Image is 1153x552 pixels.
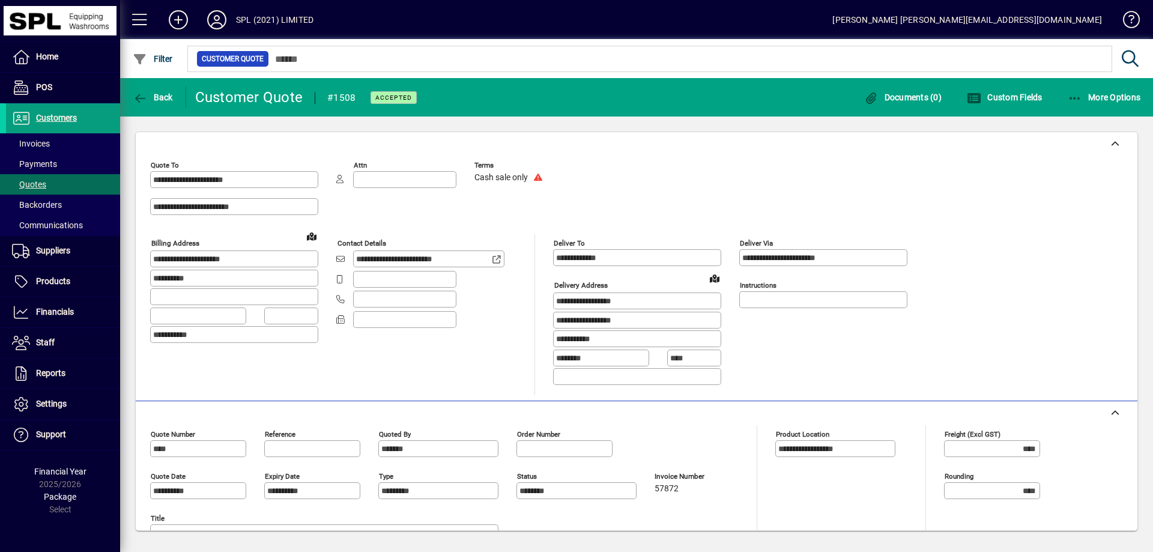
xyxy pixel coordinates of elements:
div: [PERSON_NAME] [PERSON_NAME][EMAIL_ADDRESS][DOMAIN_NAME] [832,10,1102,29]
span: Products [36,276,70,286]
span: Invoices [12,139,50,148]
span: Staff [36,338,55,347]
mat-label: Product location [776,429,829,438]
button: Filter [130,48,176,70]
span: Invoice number [655,473,727,481]
span: Home [36,52,58,61]
mat-label: Quote number [151,429,195,438]
a: Suppliers [6,236,120,266]
app-page-header-button: Back [120,86,186,108]
span: POS [36,82,52,92]
mat-label: Quote date [151,472,186,480]
span: Package [44,492,76,502]
span: Communications [12,220,83,230]
button: Add [159,9,198,31]
mat-label: Type [379,472,393,480]
span: Customer Quote [202,53,264,65]
a: Communications [6,215,120,235]
mat-label: Quoted by [379,429,411,438]
span: Quotes [12,180,46,189]
span: Customers [36,113,77,123]
a: Staff [6,328,120,358]
mat-label: Deliver To [554,239,585,247]
a: Support [6,420,120,450]
span: ACCEPTED [375,94,412,102]
button: Documents (0) [861,86,945,108]
span: Backorders [12,200,62,210]
button: Back [130,86,176,108]
span: Reports [36,368,65,378]
div: Customer Quote [195,88,303,107]
a: Knowledge Base [1114,2,1138,41]
mat-label: Quote To [151,161,179,169]
a: Reports [6,359,120,389]
a: Invoices [6,133,120,154]
a: POS [6,73,120,103]
a: Financials [6,297,120,327]
span: Support [36,429,66,439]
button: Custom Fields [964,86,1046,108]
a: Home [6,42,120,72]
button: More Options [1065,86,1144,108]
span: Back [133,93,173,102]
span: Financials [36,307,74,317]
mat-label: Attn [354,161,367,169]
a: View on map [302,226,321,246]
button: Profile [198,9,236,31]
mat-label: Reference [265,429,295,438]
mat-label: Order number [517,429,560,438]
a: Quotes [6,174,120,195]
a: Backorders [6,195,120,215]
mat-label: Expiry date [265,472,300,480]
span: Payments [12,159,57,169]
mat-label: Deliver via [740,239,773,247]
mat-label: Instructions [740,281,776,290]
span: 57872 [655,484,679,494]
span: Custom Fields [967,93,1043,102]
div: #1508 [327,88,356,108]
mat-label: Rounding [945,472,973,480]
a: Products [6,267,120,297]
a: Payments [6,154,120,174]
span: Settings [36,399,67,408]
mat-label: Title [151,514,165,522]
span: Terms [474,162,546,169]
mat-label: Status [517,472,537,480]
span: More Options [1068,93,1141,102]
span: Suppliers [36,246,70,255]
a: View on map [705,268,724,288]
span: Documents (0) [864,93,942,102]
span: Filter [133,54,173,64]
mat-label: Freight (excl GST) [945,429,1000,438]
span: Financial Year [34,467,86,476]
a: Settings [6,389,120,419]
span: Cash sale only [474,173,528,183]
div: SPL (2021) LIMITED [236,10,313,29]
